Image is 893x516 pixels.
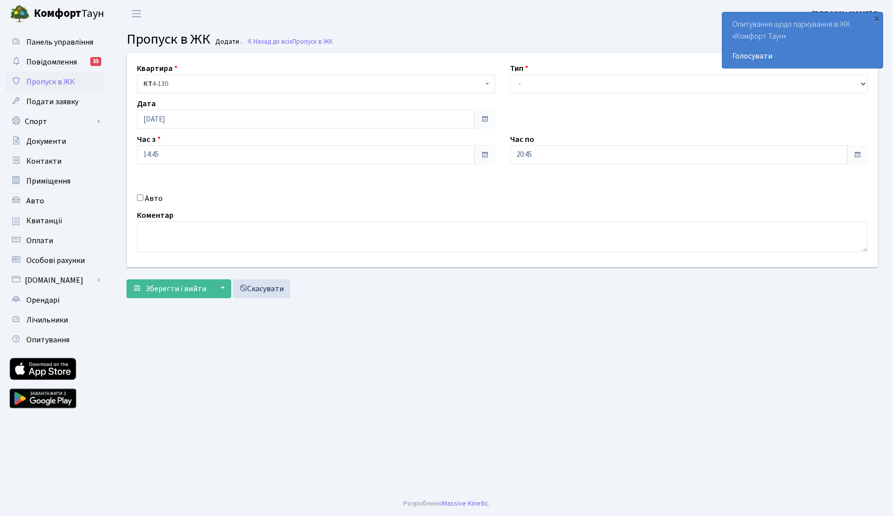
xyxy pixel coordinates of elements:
span: <b>КТ</b>&nbsp;&nbsp;&nbsp;&nbsp;4-130 [137,74,495,93]
a: Авто [5,191,104,211]
img: logo.png [10,4,30,24]
a: Документи [5,131,104,151]
a: [DOMAIN_NAME] [5,270,104,290]
small: Додати . [213,38,242,46]
a: Голосувати [732,50,873,62]
span: Панель управління [26,37,93,48]
label: Час по [510,133,534,145]
span: Пропуск в ЖК [292,37,333,46]
button: Переключити навігацію [124,5,149,22]
span: Авто [26,195,44,206]
span: Особові рахунки [26,255,85,266]
span: Орендарі [26,295,60,306]
a: [PERSON_NAME] В. [812,8,881,20]
a: Квитанції [5,211,104,231]
div: × [872,13,882,23]
span: <b>КТ</b>&nbsp;&nbsp;&nbsp;&nbsp;4-130 [143,79,483,89]
a: Панель управління [5,32,104,52]
span: Подати заявку [26,96,78,107]
span: Опитування [26,334,69,345]
label: Авто [145,193,163,204]
a: Скасувати [233,279,290,298]
span: Оплати [26,235,53,246]
a: Оплати [5,231,104,251]
label: Квартира [137,63,178,74]
span: Повідомлення [26,57,77,67]
a: Приміщення [5,171,104,191]
div: 35 [90,57,101,66]
span: Квитанції [26,215,63,226]
span: Контакти [26,156,62,167]
b: Комфорт [34,5,81,21]
b: [PERSON_NAME] В. [812,8,881,19]
span: Приміщення [26,176,70,187]
b: КТ [143,79,152,89]
div: Опитування щодо паркування в ЖК «Комфорт Таун» [722,12,883,68]
a: Контакти [5,151,104,171]
a: Особові рахунки [5,251,104,270]
div: Розроблено . [403,498,490,509]
span: Пропуск в ЖК [26,76,75,87]
a: Подати заявку [5,92,104,112]
a: Спорт [5,112,104,131]
a: Опитування [5,330,104,350]
a: Орендарі [5,290,104,310]
label: Коментар [137,209,174,221]
label: Час з [137,133,161,145]
a: Повідомлення35 [5,52,104,72]
label: Тип [510,63,528,74]
span: Таун [34,5,104,22]
a: Лічильники [5,310,104,330]
button: Зберегти і вийти [127,279,213,298]
span: Лічильники [26,315,68,325]
a: Пропуск в ЖК [5,72,104,92]
label: Дата [137,98,156,110]
span: Документи [26,136,66,147]
a: Massive Kinetic [442,498,488,509]
span: Пропуск в ЖК [127,29,210,49]
span: Зберегти і вийти [145,283,206,294]
a: Назад до всіхПропуск в ЖК [247,37,333,46]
